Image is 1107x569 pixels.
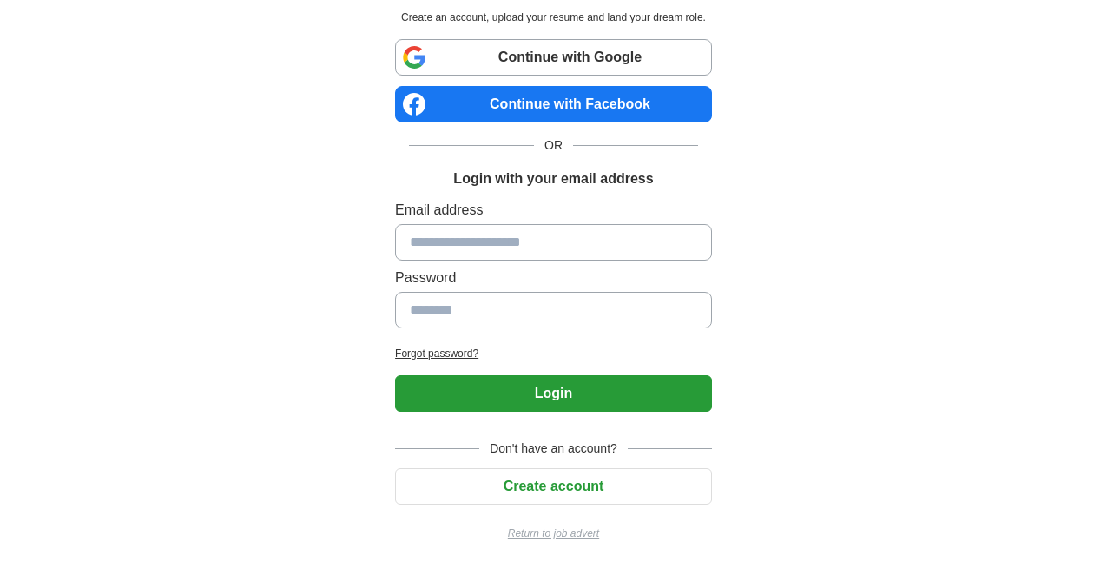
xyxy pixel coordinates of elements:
span: Don't have an account? [479,440,628,458]
span: OR [534,136,573,155]
a: Continue with Google [395,39,712,76]
button: Login [395,375,712,412]
p: Create an account, upload your resume and land your dream role. [399,10,708,25]
a: Create account [395,479,712,493]
label: Password [395,268,712,288]
a: Forgot password? [395,346,712,361]
label: Email address [395,200,712,221]
h1: Login with your email address [453,169,653,189]
a: Continue with Facebook [395,86,712,122]
a: Return to job advert [395,526,712,541]
button: Create account [395,468,712,505]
